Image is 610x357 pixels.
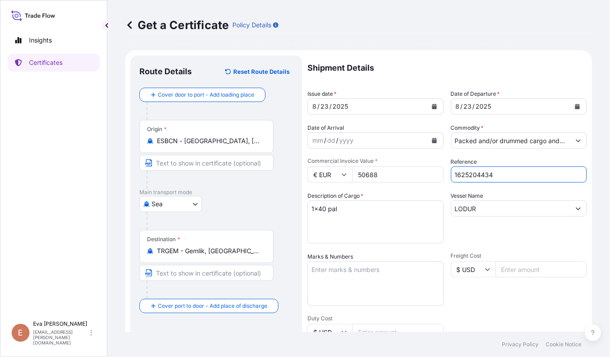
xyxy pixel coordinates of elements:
span: Cover port to door - Add place of discharge [158,302,267,310]
p: Shipment Details [307,55,587,81]
div: / [317,101,320,112]
input: Text to appear on certificate [139,265,273,281]
label: Description of Cargo [307,191,363,200]
button: Reset Route Details [221,64,293,79]
p: Main transport mode [139,189,293,196]
button: Show suggestions [570,132,586,149]
p: Get a Certificate [125,18,229,32]
div: / [336,135,338,146]
p: Insights [29,36,52,45]
input: Text to appear on certificate [139,155,273,171]
label: Commodity [451,123,484,132]
span: E [18,328,23,337]
button: Show suggestions [570,200,586,217]
div: Destination [147,236,180,243]
p: Certificates [29,58,63,67]
p: Policy Details [232,21,271,30]
label: Vessel Name [451,191,484,200]
p: Route Details [139,66,192,77]
label: Marks & Numbers [307,252,353,261]
div: month, [455,101,461,112]
p: Eva [PERSON_NAME] [33,320,88,327]
span: Cover door to port - Add loading place [158,90,254,99]
span: Date of Departure [451,89,500,98]
div: / [329,101,332,112]
p: [EMAIL_ADDRESS][PERSON_NAME][DOMAIN_NAME] [33,329,88,345]
label: Reference [451,157,477,166]
div: year, [475,101,492,112]
div: month, [311,135,324,146]
p: Reset Route Details [233,67,290,76]
div: / [473,101,475,112]
div: month, [311,101,317,112]
button: Cover port to door - Add place of discharge [139,299,278,313]
span: Freight Cost [451,252,587,259]
textarea: 1x40 pal [307,200,444,243]
input: Enter amount [496,261,587,277]
a: Insights [8,31,100,49]
div: year, [338,135,354,146]
a: Cookie Notice [546,341,581,348]
input: Enter booking reference [451,166,587,183]
input: Enter amount [352,324,444,340]
div: day, [320,101,329,112]
span: Date of Arrival [307,123,344,132]
button: Calendar [570,99,585,114]
input: Destination [157,246,262,255]
div: / [324,135,326,146]
a: Privacy Policy [502,341,538,348]
button: Select transport [139,196,202,212]
button: Calendar [427,99,442,114]
button: Calendar [427,133,442,148]
span: Issue date [307,89,337,98]
input: Origin [157,136,262,145]
span: Commercial Invoice Value [307,157,444,165]
div: / [461,101,463,112]
div: day, [326,135,336,146]
input: Enter amount [352,166,444,183]
a: Certificates [8,54,100,72]
div: day, [463,101,473,112]
input: Type to search vessel name or IMO [451,200,571,217]
div: Origin [147,126,167,133]
span: Sea [151,200,163,208]
button: Cover door to port - Add loading place [139,88,265,102]
span: Duty Cost [307,315,444,322]
input: Type to search commodity [451,132,571,149]
div: year, [332,101,349,112]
